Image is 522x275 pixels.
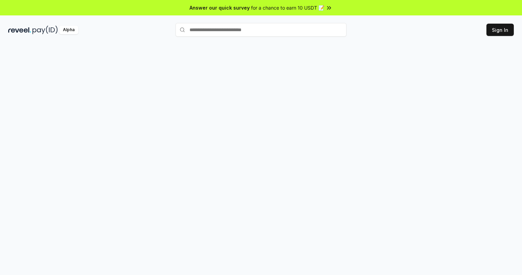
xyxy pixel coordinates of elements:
img: reveel_dark [8,26,31,34]
span: for a chance to earn 10 USDT 📝 [251,4,324,11]
img: pay_id [32,26,58,34]
div: Alpha [59,26,78,34]
span: Answer our quick survey [190,4,250,11]
button: Sign In [486,24,514,36]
